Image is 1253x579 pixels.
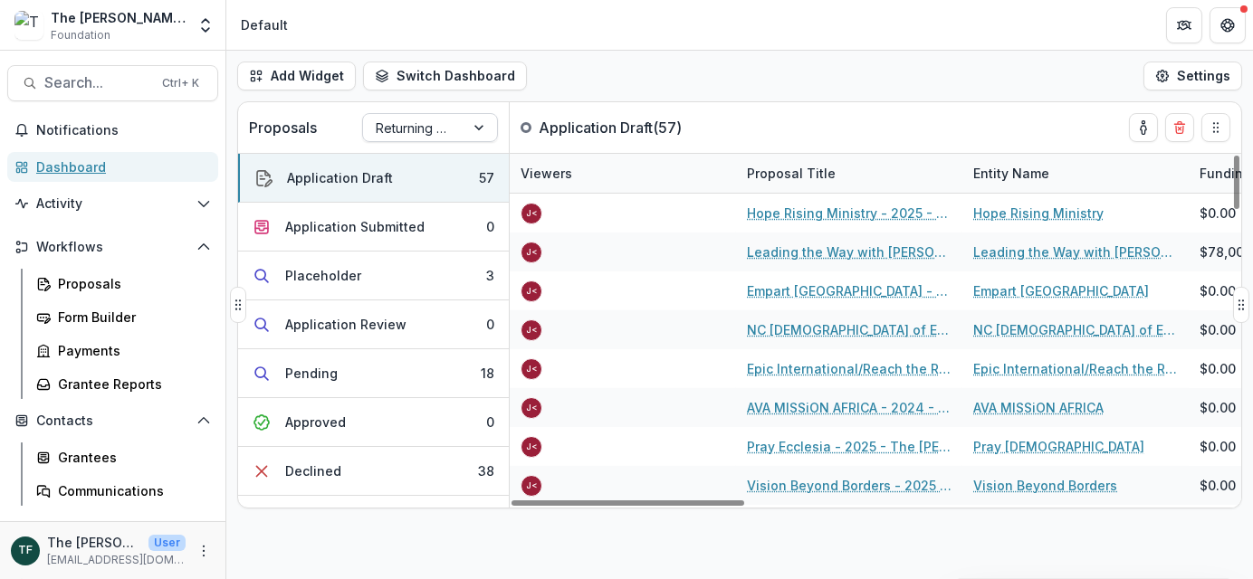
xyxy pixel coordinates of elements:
[747,398,952,417] a: AVA MISSiON AFRICA - 2024 - The [PERSON_NAME] Foundation Grant Proposal Application
[973,242,1178,261] a: Leading the Way with [PERSON_NAME]
[486,315,494,334] div: 0
[1200,204,1236,223] span: $0.00
[285,413,346,432] div: Approved
[7,189,218,218] button: Open Activity
[526,365,538,374] div: jcline@bolickfoundation.org <jcline@bolickfoundation.org>
[238,154,509,203] button: Application Draft57
[58,481,204,500] div: Communications
[1200,476,1236,495] span: $0.00
[747,320,952,339] a: NC [DEMOGRAPHIC_DATA] of ELCA/Mission Fund - 2024 - The [PERSON_NAME] Foundation Grant Proposal A...
[158,73,203,93] div: Ctrl + K
[29,302,218,332] a: Form Builder
[36,240,189,255] span: Workflows
[238,349,509,398] button: Pending18
[36,413,189,429] span: Contacts
[58,375,204,394] div: Grantee Reports
[7,65,218,101] button: Search...
[44,74,151,91] span: Search...
[36,123,211,138] span: Notifications
[526,442,538,451] div: jcline@bolickfoundation.org <jcline@bolickfoundation.org>
[481,364,494,383] div: 18
[510,154,736,193] div: Viewers
[36,196,189,212] span: Activity
[29,476,218,506] a: Communications
[973,359,1178,378] a: Epic International/Reach the Rest
[1201,113,1230,142] button: Drag
[747,242,952,261] a: Leading the Way with [PERSON_NAME] - 2024 - The [PERSON_NAME] Foundation Grant Proposal Application
[237,62,356,90] button: Add Widget
[1143,62,1242,90] button: Settings
[1129,113,1158,142] button: toggle-assigned-to-me
[285,315,407,334] div: Application Review
[747,476,952,495] a: Vision Beyond Borders - 2025 - The [PERSON_NAME] Foundation Grant Proposal Application
[973,398,1104,417] a: AVA MISSiON AFRICA
[7,513,218,542] button: Open Data & Reporting
[526,481,538,490] div: jcline@bolickfoundation.org <jcline@bolickfoundation.org>
[51,27,110,43] span: Foundation
[234,12,295,38] nav: breadcrumb
[238,252,509,300] button: Placeholder3
[973,476,1117,495] a: Vision Beyond Borders
[486,266,494,285] div: 3
[58,274,204,293] div: Proposals
[486,217,494,236] div: 0
[539,117,682,138] p: Application Draft ( 57 )
[363,62,527,90] button: Switch Dashboard
[47,552,186,568] p: [EMAIL_ADDRESS][DOMAIN_NAME]
[747,281,952,300] a: Empart [GEOGRAPHIC_DATA] - 2025 - The [PERSON_NAME] Foundation Grant Proposal Application
[249,117,317,138] p: Proposals
[193,540,215,562] button: More
[7,406,218,435] button: Open Contacts
[14,11,43,40] img: The Bolick Foundation
[973,437,1144,456] a: Pray [DEMOGRAPHIC_DATA]
[526,209,538,218] div: jcline@bolickfoundation.org <jcline@bolickfoundation.org>
[479,168,494,187] div: 57
[148,535,186,551] p: User
[241,15,288,34] div: Default
[230,287,246,323] button: Drag
[58,448,204,467] div: Grantees
[962,164,1060,183] div: Entity Name
[238,398,509,447] button: Approved0
[18,545,33,556] div: The Bolick Foundation
[58,308,204,327] div: Form Builder
[1210,7,1246,43] button: Get Help
[285,266,361,285] div: Placeholder
[1233,287,1249,323] button: Drag
[1166,7,1202,43] button: Partners
[486,413,494,432] div: 0
[747,437,952,456] a: Pray Ecclesia - 2025 - The [PERSON_NAME] Foundation Grant Proposal Application
[58,341,204,360] div: Payments
[526,326,538,335] div: jcline@bolickfoundation.org <jcline@bolickfoundation.org>
[238,203,509,252] button: Application Submitted0
[285,217,425,236] div: Application Submitted
[747,359,952,378] a: Epic International/Reach the Rest
[51,8,186,27] div: The [PERSON_NAME] Foundation
[736,154,962,193] div: Proposal Title
[1200,281,1236,300] span: $0.00
[1200,359,1236,378] span: $0.00
[962,154,1189,193] div: Entity Name
[747,204,952,223] a: Hope Rising Ministry - 2025 - The [PERSON_NAME] Foundation Grant Proposal Application
[526,403,538,413] div: jcline@bolickfoundation.org <jcline@bolickfoundation.org>
[285,461,341,480] div: Declined
[1200,398,1236,417] span: $0.00
[29,336,218,365] a: Payments
[478,461,494,480] div: 38
[29,369,218,399] a: Grantee Reports
[36,157,204,176] div: Dashboard
[7,233,218,261] button: Open Workflows
[973,204,1104,223] a: Hope Rising Ministry
[238,300,509,349] button: Application Review0
[7,116,218,145] button: Notifications
[238,447,509,496] button: Declined38
[526,248,538,257] div: jcline@bolickfoundation.org <jcline@bolickfoundation.org>
[36,520,189,536] span: Data & Reporting
[510,164,583,183] div: Viewers
[7,152,218,182] a: Dashboard
[1200,320,1236,339] span: $0.00
[47,533,141,552] p: The [PERSON_NAME] Foundation
[29,269,218,299] a: Proposals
